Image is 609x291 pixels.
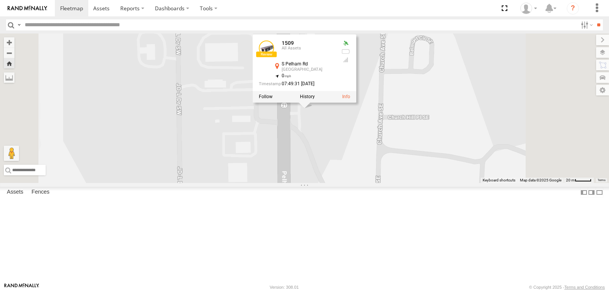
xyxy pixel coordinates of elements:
[16,19,22,30] label: Search Query
[259,40,274,56] a: View Asset Details
[28,187,53,198] label: Fences
[529,285,605,289] div: © Copyright 2025 -
[342,94,350,100] a: View Asset Details
[4,146,19,161] button: Drag Pegman onto the map to open Street View
[596,85,609,95] label: Map Settings
[270,285,299,289] div: Version: 308.01
[259,94,273,100] label: Realtime tracking of Asset
[3,187,27,198] label: Assets
[567,2,579,14] i: ?
[282,40,294,46] a: 1509
[259,81,335,86] div: Date/time of location update
[578,19,594,30] label: Search Filter Options
[341,40,350,46] div: Valid GPS Fix
[566,178,575,182] span: 20 m
[596,187,603,198] label: Hide Summary Table
[588,187,595,198] label: Dock Summary Table to the Right
[282,67,335,72] div: [GEOGRAPHIC_DATA]
[282,62,335,67] div: S Pelham Rd
[4,283,39,291] a: Visit our Website
[4,72,14,83] label: Measure
[518,3,540,14] div: EDWARD EDMONDSON
[8,6,47,11] img: rand-logo.svg
[4,37,14,48] button: Zoom in
[4,48,14,58] button: Zoom out
[341,49,350,55] div: No battery health information received from this device.
[282,73,291,78] span: 0
[598,179,606,182] a: Terms (opens in new tab)
[300,94,315,100] label: View Asset History
[520,178,561,182] span: Map data ©2025 Google
[483,178,515,183] button: Keyboard shortcuts
[564,178,594,183] button: Map Scale: 20 m per 40 pixels
[580,187,588,198] label: Dock Summary Table to the Left
[282,46,335,51] div: All Assets
[4,58,14,68] button: Zoom Home
[341,57,350,63] div: Last Event GSM Signal Strength
[564,285,605,289] a: Terms and Conditions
